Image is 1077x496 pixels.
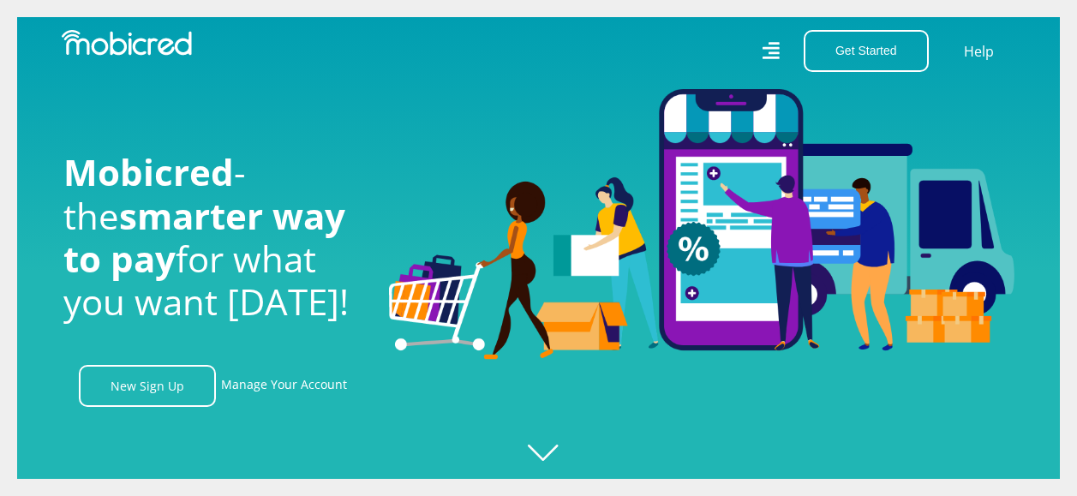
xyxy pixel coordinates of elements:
[389,89,1014,360] img: Welcome to Mobicred
[963,40,995,63] a: Help
[62,30,192,56] img: Mobicred
[63,147,234,196] span: Mobicred
[63,191,345,283] span: smarter way to pay
[221,365,347,407] a: Manage Your Account
[63,151,363,324] h1: - the for what you want [DATE]!
[804,30,929,72] button: Get Started
[79,365,216,407] a: New Sign Up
